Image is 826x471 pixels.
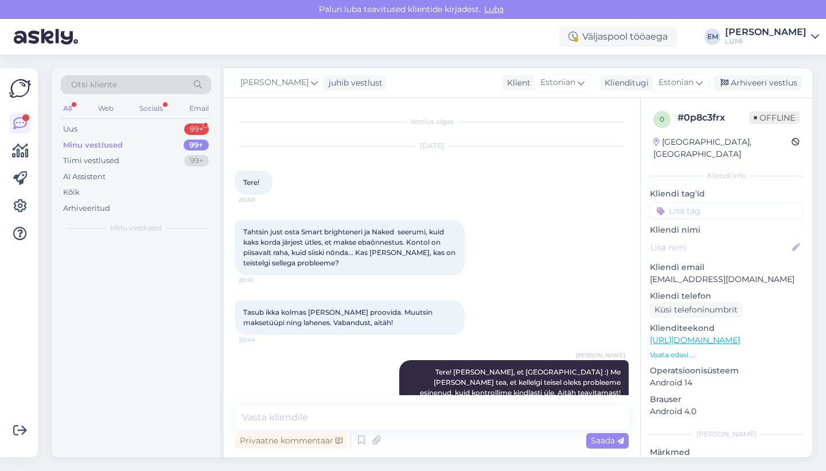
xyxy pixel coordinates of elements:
input: Lisa tag [650,202,803,219]
div: Klient [502,77,531,89]
span: [PERSON_NAME] [240,76,309,89]
div: # 0p8c3frx [677,111,749,125]
p: Android 14 [650,377,803,389]
span: Tasub ikka kolmas [PERSON_NAME] proovida. Muutsin maksetüüpi ning lahenes. Vabandust, aitäh! [243,308,434,327]
div: 99+ [184,155,209,167]
div: Klienditugi [600,77,649,89]
p: Klienditeekond [650,322,803,334]
input: Lisa nimi [650,241,790,254]
p: Märkmed [650,446,803,458]
div: All [61,101,74,116]
div: Kliendi info [650,171,803,181]
span: Estonian [659,76,693,89]
p: Kliendi nimi [650,224,803,236]
a: [URL][DOMAIN_NAME] [650,335,740,345]
span: 20:44 [239,335,282,344]
div: [PERSON_NAME] [650,429,803,439]
span: [PERSON_NAME] [576,351,625,360]
p: Vaata edasi ... [650,350,803,360]
div: Email [187,101,211,116]
div: 99+ [184,140,209,151]
span: Tere! [243,178,259,187]
a: [PERSON_NAME]LUMI [725,28,819,46]
div: Socials [137,101,165,116]
p: Kliendi tag'id [650,188,803,200]
span: Offline [749,111,800,124]
div: Kõik [63,187,80,198]
div: Arhiveeri vestlus [714,75,802,91]
div: 99+ [184,123,209,135]
p: Operatsioonisüsteem [650,365,803,377]
span: Otsi kliente [71,79,117,91]
p: Kliendi telefon [650,290,803,302]
span: Tahtsin just osta Smart brighteneri ja Naked seerumi, kuid kaks korda järjest ütles, et makse eba... [243,227,457,267]
p: [EMAIL_ADDRESS][DOMAIN_NAME] [650,273,803,285]
div: Küsi telefoninumbrit [650,302,742,318]
img: Askly Logo [9,78,31,99]
div: Vestlus algas [235,117,629,127]
div: Väljaspool tööaega [559,26,677,47]
span: Luba [481,4,507,14]
p: Android 4.0 [650,406,803,418]
div: EM [704,29,720,45]
span: 20:41 [239,276,282,284]
span: Estonian [540,76,575,89]
span: Saada [591,435,624,446]
div: [PERSON_NAME] [725,28,806,37]
span: 20:40 [239,195,282,204]
div: Arhiveeritud [63,203,110,214]
div: juhib vestlust [324,77,383,89]
div: Tiimi vestlused [63,155,119,167]
p: Kliendi email [650,261,803,273]
span: 0 [660,115,664,123]
div: AI Assistent [63,171,106,183]
p: Brauser [650,393,803,406]
div: Uus [63,123,77,135]
div: [DATE] [235,141,629,151]
div: LUMI [725,37,806,46]
div: [GEOGRAPHIC_DATA], [GEOGRAPHIC_DATA] [653,136,792,160]
div: Web [96,101,116,116]
div: Minu vestlused [63,140,123,151]
div: Privaatne kommentaar [235,433,347,449]
span: Minu vestlused [110,223,162,233]
span: Tere! [PERSON_NAME], et [GEOGRAPHIC_DATA] :) Me [PERSON_NAME] tea, et kellelgi teisel oleks probl... [420,368,622,397]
